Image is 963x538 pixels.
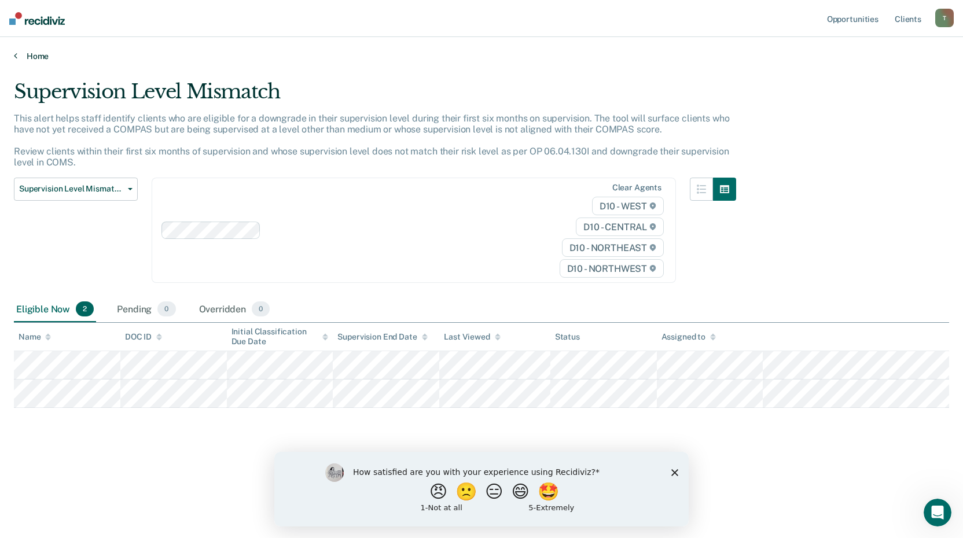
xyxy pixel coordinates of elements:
span: 0 [252,301,270,316]
div: Last Viewed [444,332,500,342]
iframe: Survey by Kim from Recidiviz [274,452,689,526]
span: D10 - CENTRAL [576,218,664,236]
button: Supervision Level Mismatch [14,178,138,201]
div: Supervision End Date [337,332,427,342]
div: Eligible Now2 [14,297,96,322]
span: D10 - WEST [592,197,664,215]
iframe: Intercom live chat [924,499,951,526]
button: T [935,9,954,27]
div: Clear agents [612,183,661,193]
img: Recidiviz [9,12,65,25]
div: Status [555,332,580,342]
div: Overridden0 [197,297,273,322]
div: Name [19,332,51,342]
span: D10 - NORTHWEST [560,259,664,278]
div: Pending0 [115,297,178,322]
span: Supervision Level Mismatch [19,184,123,194]
div: Initial Classification Due Date [231,327,329,347]
span: 0 [157,301,175,316]
span: D10 - NORTHEAST [562,238,664,257]
a: Home [14,51,949,61]
span: 2 [76,301,94,316]
p: This alert helps staff identify clients who are eligible for a downgrade in their supervision lev... [14,113,729,168]
div: Supervision Level Mismatch [14,80,736,113]
div: Assigned to [661,332,716,342]
div: DOC ID [125,332,162,342]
